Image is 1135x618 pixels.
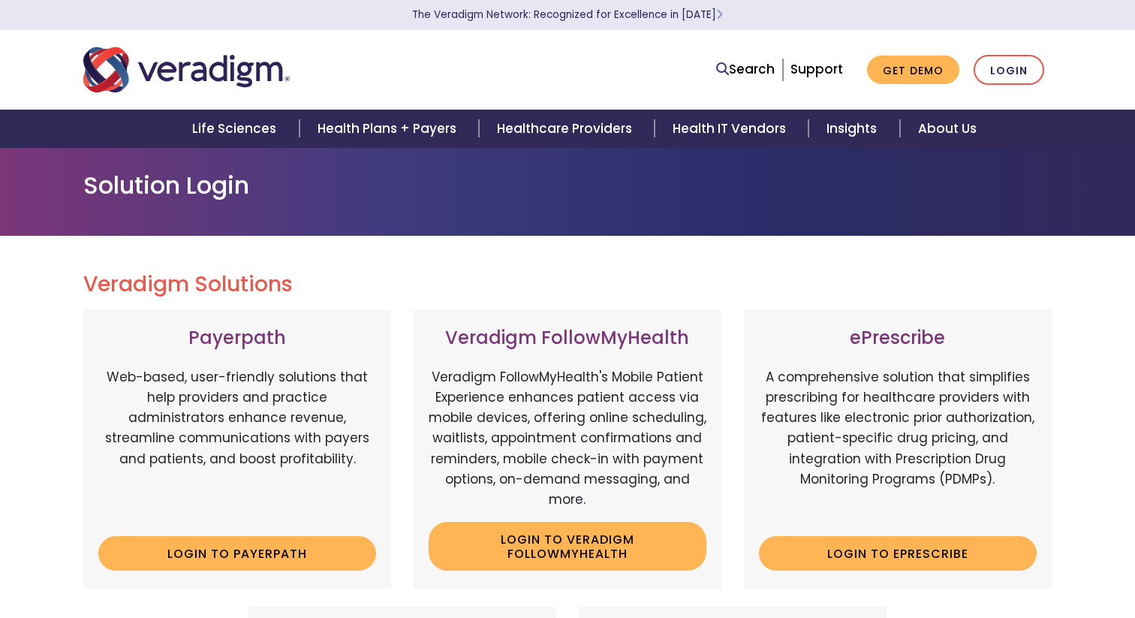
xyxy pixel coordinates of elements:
[974,55,1044,86] a: Login
[429,367,706,510] p: Veradigm FollowMyHealth's Mobile Patient Experience enhances patient access via mobile devices, o...
[429,522,706,571] a: Login to Veradigm FollowMyHealth
[759,536,1037,571] a: Login to ePrescribe
[98,327,376,349] h3: Payerpath
[900,110,995,148] a: About Us
[83,171,1052,200] h1: Solution Login
[412,8,723,22] a: The Veradigm Network: Recognized for Excellence in [DATE]Learn More
[83,272,1052,297] h2: Veradigm Solutions
[716,59,775,80] a: Search
[429,327,706,349] h3: Veradigm FollowMyHealth
[655,110,808,148] a: Health IT Vendors
[300,110,479,148] a: Health Plans + Payers
[174,110,299,148] a: Life Sciences
[83,45,290,95] img: Veradigm logo
[790,60,843,78] a: Support
[98,367,376,525] p: Web-based, user-friendly solutions that help providers and practice administrators enhance revenu...
[759,327,1037,349] h3: ePrescribe
[716,8,723,22] span: Learn More
[808,110,899,148] a: Insights
[479,110,655,148] a: Healthcare Providers
[867,56,959,85] a: Get Demo
[98,536,376,571] a: Login to Payerpath
[759,367,1037,525] p: A comprehensive solution that simplifies prescribing for healthcare providers with features like ...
